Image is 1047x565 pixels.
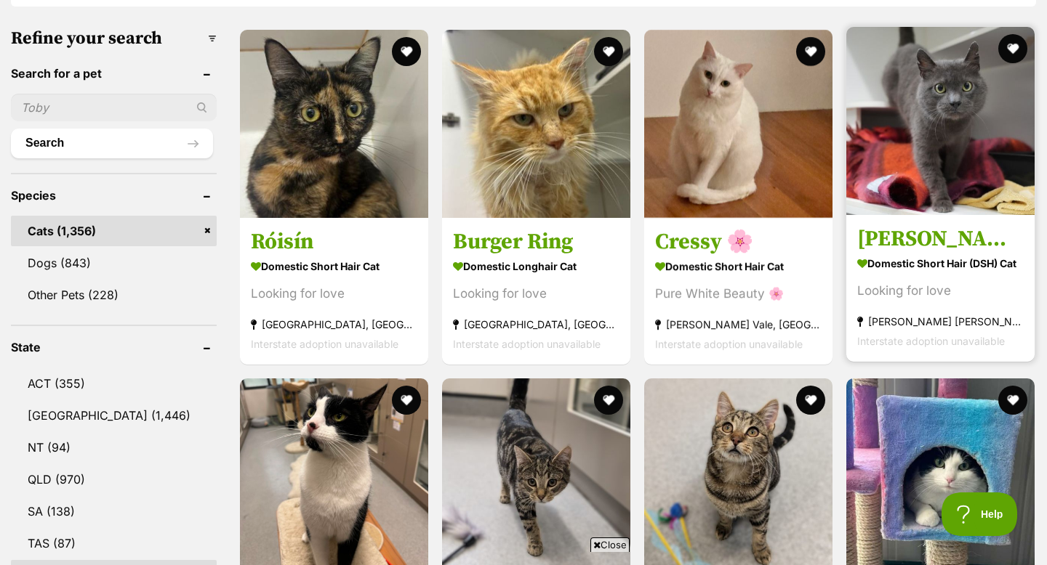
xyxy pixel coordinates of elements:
button: favourite [392,37,421,66]
a: SA (138) [11,496,217,527]
button: favourite [594,386,623,415]
header: State [11,341,217,354]
h3: Cressy 🌸 [655,228,822,256]
a: Cats (1,356) [11,216,217,246]
h3: Burger Ring [453,228,619,256]
span: Interstate adoption unavailable [453,338,601,350]
div: Looking for love [857,281,1024,301]
strong: [GEOGRAPHIC_DATA], [GEOGRAPHIC_DATA] [453,314,619,334]
strong: Domestic Short Hair (DSH) Cat [857,253,1024,274]
div: Pure White Beauty 🌸 [655,284,822,304]
iframe: Help Scout Beacon - Open [942,492,1018,536]
h3: Refine your search [11,28,217,49]
span: Close [590,537,630,552]
a: NT (94) [11,432,217,463]
button: favourite [392,386,421,415]
a: ACT (355) [11,368,217,399]
img: Angelo - Domestic Short Hair (DSH) Cat [846,27,1035,215]
h3: Róisín [251,228,417,256]
a: [GEOGRAPHIC_DATA] (1,446) [11,400,217,431]
div: Looking for love [453,284,619,304]
strong: [PERSON_NAME] [PERSON_NAME], [GEOGRAPHIC_DATA] [857,312,1024,331]
img: Burger Ring - Domestic Longhair Cat [442,30,630,218]
input: Toby [11,94,217,121]
h3: [PERSON_NAME] [857,225,1024,253]
button: favourite [796,37,825,66]
button: favourite [796,386,825,415]
a: Róisín Domestic Short Hair Cat Looking for love [GEOGRAPHIC_DATA], [GEOGRAPHIC_DATA] Interstate a... [240,217,428,365]
header: Species [11,189,217,202]
span: Interstate adoption unavailable [251,338,398,350]
a: [PERSON_NAME] Domestic Short Hair (DSH) Cat Looking for love [PERSON_NAME] [PERSON_NAME], [GEOGRA... [846,214,1035,362]
strong: Domestic Longhair Cat [453,256,619,277]
a: Dogs (843) [11,248,217,278]
span: Interstate adoption unavailable [857,335,1005,347]
button: favourite [998,386,1027,415]
button: favourite [998,34,1027,63]
strong: [GEOGRAPHIC_DATA], [GEOGRAPHIC_DATA] [251,314,417,334]
button: favourite [594,37,623,66]
strong: Domestic Short Hair Cat [251,256,417,277]
span: Interstate adoption unavailable [655,338,803,350]
a: QLD (970) [11,464,217,495]
header: Search for a pet [11,67,217,80]
strong: Domestic Short Hair Cat [655,256,822,277]
div: Looking for love [251,284,417,304]
button: Search [11,129,213,158]
img: Cressy 🌸 - Domestic Short Hair Cat [644,30,833,218]
a: Other Pets (228) [11,280,217,310]
a: Burger Ring Domestic Longhair Cat Looking for love [GEOGRAPHIC_DATA], [GEOGRAPHIC_DATA] Interstat... [442,217,630,365]
img: Róisín - Domestic Short Hair Cat [240,30,428,218]
a: Cressy 🌸 Domestic Short Hair Cat Pure White Beauty 🌸 [PERSON_NAME] Vale, [GEOGRAPHIC_DATA] Inters... [644,217,833,365]
strong: [PERSON_NAME] Vale, [GEOGRAPHIC_DATA] [655,314,822,334]
a: TAS (87) [11,528,217,558]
